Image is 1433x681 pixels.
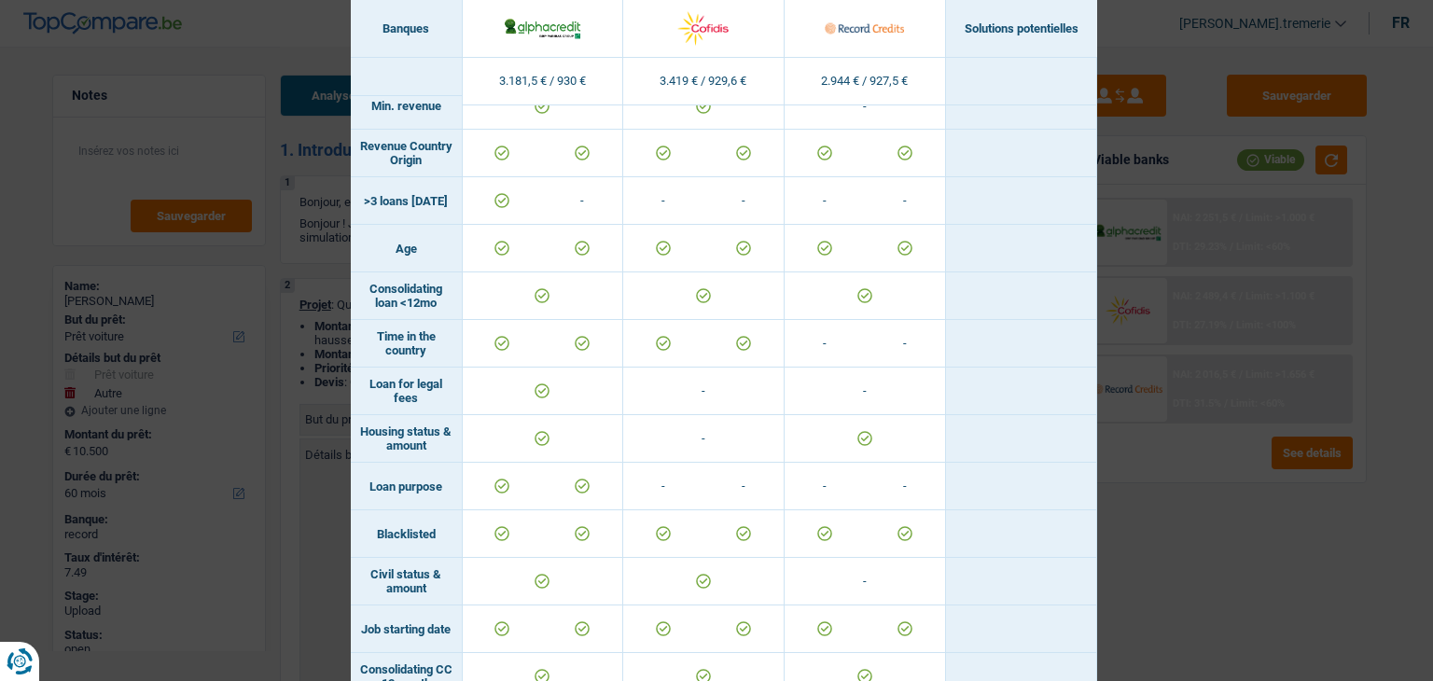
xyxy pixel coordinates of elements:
[785,463,865,509] td: -
[623,58,785,105] td: 3.419 € / 929,6 €
[351,272,463,320] td: Consolidating loan <12mo
[351,510,463,558] td: Blacklisted
[623,177,703,224] td: -
[351,558,463,605] td: Civil status & amount
[351,83,463,130] td: Min. revenue
[785,320,865,367] td: -
[785,368,946,415] td: -
[663,8,743,49] img: Cofidis
[703,463,784,509] td: -
[623,368,785,415] td: -
[351,605,463,653] td: Job starting date
[542,177,622,224] td: -
[825,8,904,49] img: Record Credits
[351,177,463,225] td: >3 loans [DATE]
[785,58,946,105] td: 2.944 € / 927,5 €
[623,415,785,463] td: -
[785,177,865,224] td: -
[351,463,463,510] td: Loan purpose
[503,16,582,40] img: AlphaCredit
[623,463,703,509] td: -
[351,130,463,177] td: Revenue Country Origin
[463,58,624,105] td: 3.181,5 € / 930 €
[865,320,945,367] td: -
[351,225,463,272] td: Age
[351,368,463,415] td: Loan for legal fees
[351,415,463,463] td: Housing status & amount
[785,558,946,605] td: -
[865,177,945,224] td: -
[351,320,463,368] td: Time in the country
[785,83,946,130] td: -
[703,177,784,224] td: -
[865,463,945,509] td: -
